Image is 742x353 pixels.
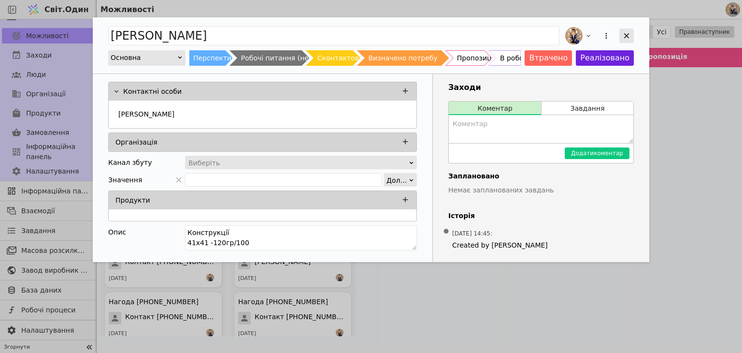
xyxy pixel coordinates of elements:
[93,17,649,262] div: Додати можливість
[188,159,220,167] font: Виберіть
[369,50,438,66] div: Визначено потребу
[108,228,126,236] font: Опис
[442,220,451,244] span: •
[448,83,481,92] font: Заходи
[452,229,492,238] span: [DATE] 14:45 :
[448,186,554,194] font: Немає запланованих завдань
[525,50,572,66] button: Втрачено
[108,176,142,184] font: Значення
[448,212,475,220] font: Історія
[111,54,141,61] font: Основна
[594,150,623,157] font: коментар
[565,27,583,44] img: МЧ
[115,138,157,146] font: Організація
[571,150,594,157] font: Додати
[448,172,499,180] font: Заплановано
[500,50,529,66] div: В роботі
[571,104,605,112] font: Завдання
[118,110,174,118] font: [PERSON_NAME]
[457,50,498,66] div: Пропозиція
[317,50,371,66] div: Сконтактовано
[115,196,150,204] font: Продукти
[123,88,182,95] font: Контактні особи
[108,159,152,166] font: Канал збуту
[386,176,432,184] font: Долари США
[241,50,339,66] div: Робочі питання (не нагода)
[193,50,242,66] div: Перспективні
[477,104,512,112] font: Коментар
[576,50,634,66] button: Реалізовано
[185,225,417,250] textarea: Конструкції 41х41 -120гр/100 південь - 850 зах-схід - 1400 / по домовленості
[452,240,630,250] span: Created by [PERSON_NAME]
